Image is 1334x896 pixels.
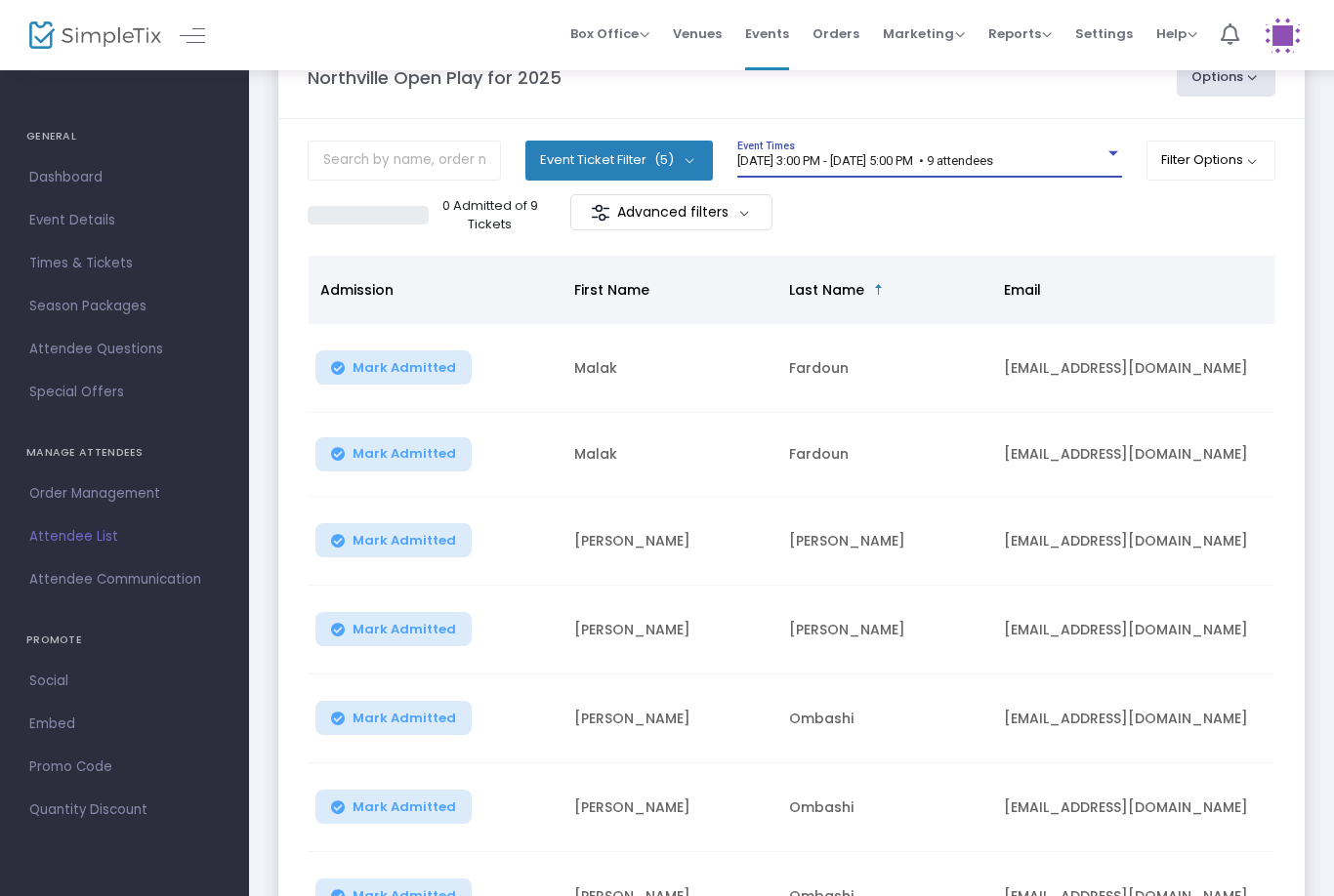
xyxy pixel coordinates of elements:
[26,117,223,156] h4: GENERAL
[29,251,220,276] span: Times & Tickets
[563,586,777,674] td: [PERSON_NAME]
[673,9,722,59] span: Venues
[1146,141,1276,180] button: Filter Options
[29,337,220,362] span: Attendee Questions
[1075,9,1133,59] span: Settings
[563,497,777,586] td: [PERSON_NAME]
[563,324,777,413] td: Malak
[315,790,472,824] button: Mark Admitted
[777,413,992,497] td: Fardoun
[563,413,777,497] td: Malak
[308,64,562,91] m-panel-title: Northville Open Play for 2025
[871,282,887,298] span: Sortable
[777,324,992,413] td: Fardoun
[26,433,223,472] h4: MANAGE ATTENDEES
[353,533,456,549] span: Mark Admitted
[26,621,223,660] h4: PROMOTE
[1156,24,1197,43] span: Help
[525,141,713,180] button: Event Ticket Filter(5)
[320,280,394,300] span: Admission
[29,380,220,405] span: Special Offers
[29,567,220,592] span: Attendee Communication
[654,152,674,168] span: (5)
[437,196,544,234] p: 0 Admitted of 9 Tickets
[992,413,1285,497] td: [EMAIL_ADDRESS][DOMAIN_NAME]
[988,24,1052,43] span: Reports
[353,711,456,726] span: Mark Admitted
[813,9,859,59] span: Orders
[789,280,864,300] span: Last Name
[29,797,220,823] span: Quantity Discount
[777,586,992,674] td: [PERSON_NAME]
[29,294,220,319] span: Season Packages
[745,9,789,59] span: Events
[574,280,649,300] span: First Name
[563,763,777,852] td: [PERSON_NAME]
[29,208,220,233] span: Event Details
[992,763,1285,852] td: [EMAIL_ADDRESS][DOMAIN_NAME]
[308,141,501,181] input: Search by name, order number, email, ip address
[992,674,1285,763] td: [EMAIL_ADDRESS][DOMAIN_NAME]
[315,350,472,385] button: Mark Admitted
[29,524,220,550] span: Attendee List
[591,203,610,223] img: filter
[29,669,220,694] span: Social
[563,674,777,763] td: [PERSON_NAME]
[992,497,1285,586] td: [EMAIL_ADDRESS][DOMAIN_NAME]
[353,360,456,376] span: Mark Admitted
[570,24,649,43] span: Box Office
[29,712,220,737] span: Embed
[29,481,220,507] span: Order Management
[737,153,993,168] span: [DATE] 3:00 PM - [DATE] 5:00 PM • 9 attendees
[777,674,992,763] td: Ombashi
[315,523,472,557] button: Mark Admitted
[315,701,472,735] button: Mark Admitted
[315,612,472,646] button: Mark Admitted
[353,799,456,815] span: Mark Admitted
[29,165,220,190] span: Dashboard
[883,24,965,43] span: Marketing
[1004,280,1041,300] span: Email
[777,497,992,586] td: [PERSON_NAME]
[353,446,456,462] span: Mark Admitted
[992,324,1285,413] td: [EMAIL_ADDRESS][DOMAIN_NAME]
[992,586,1285,674] td: [EMAIL_ADDRESS][DOMAIN_NAME]
[777,763,992,852] td: Ombashi
[29,754,220,780] span: Promo Code
[315,437,472,471] button: Mark Admitted
[570,194,772,230] m-button: Advanced filters
[353,622,456,637] span: Mark Admitted
[1177,58,1276,97] button: Options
